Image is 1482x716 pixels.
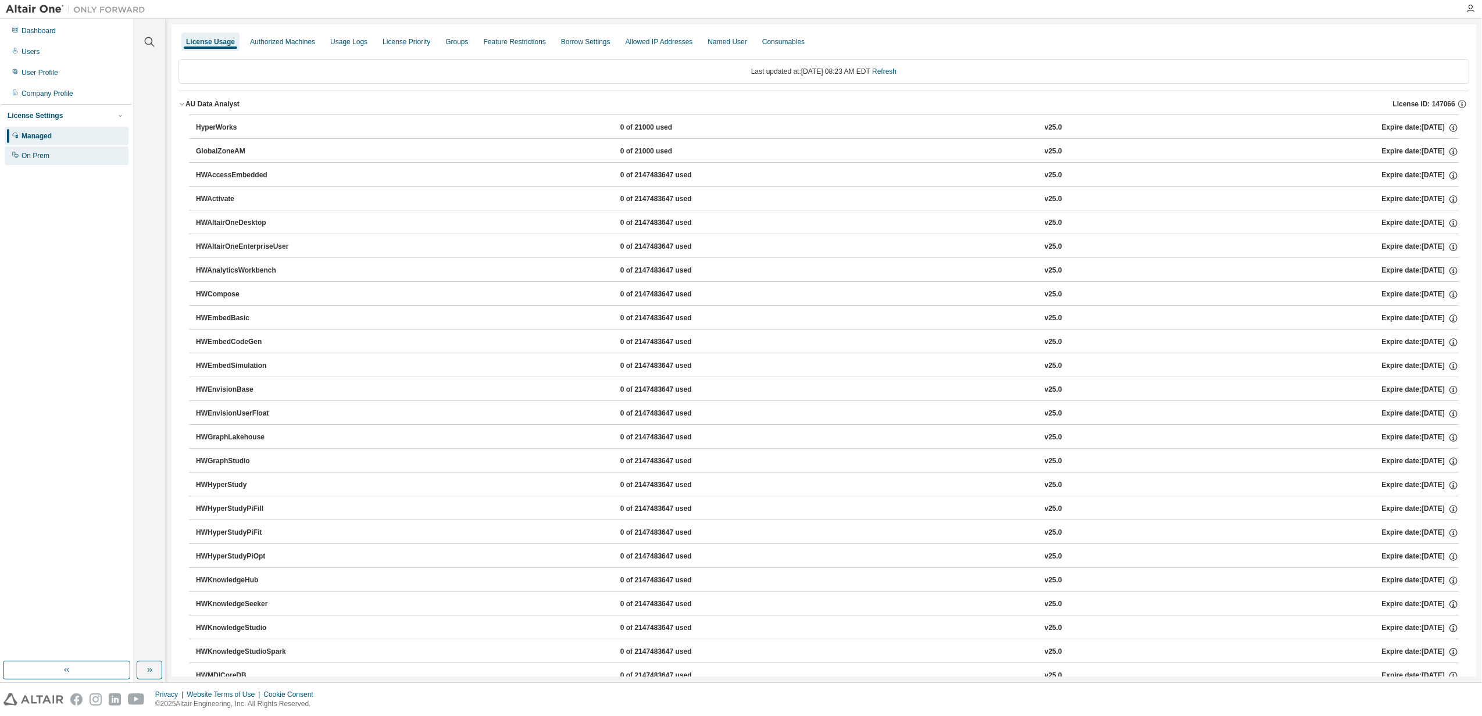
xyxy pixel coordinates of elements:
[22,26,56,35] div: Dashboard
[1045,289,1062,300] div: v25.0
[196,194,301,205] div: HWActivate
[196,139,1459,164] button: GlobalZoneAM0 of 21000 usedv25.0Expire date:[DATE]
[1382,361,1459,371] div: Expire date: [DATE]
[196,599,301,610] div: HWKnowledgeSeeker
[1045,409,1062,419] div: v25.0
[330,37,367,46] div: Usage Logs
[620,218,725,228] div: 0 of 2147483647 used
[561,37,610,46] div: Borrow Settings
[1382,409,1459,419] div: Expire date: [DATE]
[196,592,1459,617] button: HWKnowledgeSeeker0 of 2147483647 usedv25.0Expire date:[DATE]
[1382,456,1459,467] div: Expire date: [DATE]
[196,449,1459,474] button: HWGraphStudio0 of 2147483647 usedv25.0Expire date:[DATE]
[620,575,725,586] div: 0 of 2147483647 used
[1045,266,1062,276] div: v25.0
[626,37,693,46] div: Allowed IP Addresses
[1045,480,1062,491] div: v25.0
[263,690,320,699] div: Cookie Consent
[196,575,301,586] div: HWKnowledgeHub
[196,289,301,300] div: HWCompose
[109,693,121,706] img: linkedin.svg
[620,552,725,562] div: 0 of 2147483647 used
[1382,575,1459,586] div: Expire date: [DATE]
[196,210,1459,236] button: HWAltairOneDesktop0 of 2147483647 usedv25.0Expire date:[DATE]
[196,432,301,443] div: HWGraphLakehouse
[196,306,1459,331] button: HWEmbedBasic0 of 2147483647 usedv25.0Expire date:[DATE]
[1045,504,1062,514] div: v25.0
[1045,432,1062,443] div: v25.0
[196,480,301,491] div: HWHyperStudy
[186,37,235,46] div: License Usage
[196,671,301,681] div: HWMDICoreDB
[1045,599,1062,610] div: v25.0
[196,242,301,252] div: HWAltairOneEnterpriseUser
[1393,99,1455,109] span: License ID: 147066
[1382,170,1459,181] div: Expire date: [DATE]
[196,361,301,371] div: HWEmbedSimulation
[196,163,1459,188] button: HWAccessEmbedded0 of 2147483647 usedv25.0Expire date:[DATE]
[178,59,1469,84] div: Last updated at: [DATE] 08:23 AM EDT
[196,170,301,181] div: HWAccessEmbedded
[620,480,725,491] div: 0 of 2147483647 used
[1382,504,1459,514] div: Expire date: [DATE]
[1382,146,1459,157] div: Expire date: [DATE]
[22,151,49,160] div: On Prem
[22,68,58,77] div: User Profile
[1382,599,1459,610] div: Expire date: [DATE]
[1382,647,1459,657] div: Expire date: [DATE]
[1045,528,1062,538] div: v25.0
[196,504,301,514] div: HWHyperStudyPiFill
[1382,385,1459,395] div: Expire date: [DATE]
[196,115,1459,141] button: HyperWorks0 of 21000 usedv25.0Expire date:[DATE]
[1045,361,1062,371] div: v25.0
[1382,671,1459,681] div: Expire date: [DATE]
[70,693,83,706] img: facebook.svg
[620,528,725,538] div: 0 of 2147483647 used
[872,67,897,76] a: Refresh
[196,623,301,633] div: HWKnowledgeStudio
[196,528,301,538] div: HWHyperStudyPiFit
[196,266,301,276] div: HWAnalyticsWorkbench
[620,289,725,300] div: 0 of 2147483647 used
[1382,194,1459,205] div: Expire date: [DATE]
[1382,552,1459,562] div: Expire date: [DATE]
[1045,385,1062,395] div: v25.0
[187,690,263,699] div: Website Terms of Use
[620,361,725,371] div: 0 of 2147483647 used
[196,258,1459,284] button: HWAnalyticsWorkbench0 of 2147483647 usedv25.0Expire date:[DATE]
[1045,242,1062,252] div: v25.0
[196,520,1459,546] button: HWHyperStudyPiFit0 of 2147483647 usedv25.0Expire date:[DATE]
[22,47,40,56] div: Users
[620,146,725,157] div: 0 of 21000 used
[196,353,1459,379] button: HWEmbedSimulation0 of 2147483647 usedv25.0Expire date:[DATE]
[1382,313,1459,324] div: Expire date: [DATE]
[620,313,725,324] div: 0 of 2147483647 used
[196,615,1459,641] button: HWKnowledgeStudio0 of 2147483647 usedv25.0Expire date:[DATE]
[250,37,315,46] div: Authorized Machines
[8,111,63,120] div: License Settings
[196,313,301,324] div: HWEmbedBasic
[1045,218,1062,228] div: v25.0
[196,663,1459,689] button: HWMDICoreDB0 of 2147483647 usedv25.0Expire date:[DATE]
[1382,218,1459,228] div: Expire date: [DATE]
[620,599,725,610] div: 0 of 2147483647 used
[22,89,73,98] div: Company Profile
[1045,313,1062,324] div: v25.0
[196,123,301,133] div: HyperWorks
[196,330,1459,355] button: HWEmbedCodeGen0 of 2147483647 usedv25.0Expire date:[DATE]
[620,170,725,181] div: 0 of 2147483647 used
[1382,123,1459,133] div: Expire date: [DATE]
[196,639,1459,665] button: HWKnowledgeStudioSpark0 of 2147483647 usedv25.0Expire date:[DATE]
[620,623,725,633] div: 0 of 2147483647 used
[128,693,145,706] img: youtube.svg
[1045,552,1062,562] div: v25.0
[445,37,468,46] div: Groups
[196,456,301,467] div: HWGraphStudio
[620,337,725,348] div: 0 of 2147483647 used
[155,690,187,699] div: Privacy
[1382,337,1459,348] div: Expire date: [DATE]
[1045,194,1062,205] div: v25.0
[620,456,725,467] div: 0 of 2147483647 used
[1382,266,1459,276] div: Expire date: [DATE]
[1382,242,1459,252] div: Expire date: [DATE]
